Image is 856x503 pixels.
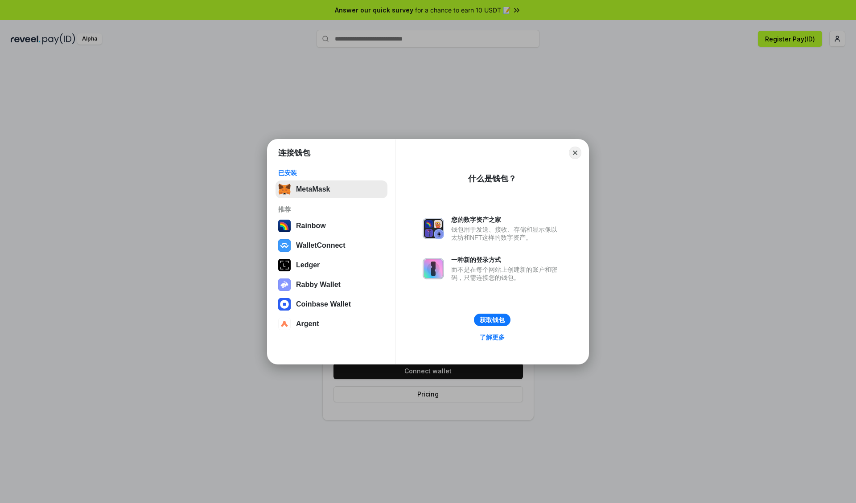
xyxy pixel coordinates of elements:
[276,237,387,254] button: WalletConnect
[423,258,444,279] img: svg+xml,%3Csvg%20xmlns%3D%22http%3A%2F%2Fwww.w3.org%2F2000%2Fsvg%22%20fill%3D%22none%22%20viewBox...
[451,216,562,224] div: 您的数字资产之家
[296,320,319,328] div: Argent
[276,315,387,333] button: Argent
[451,256,562,264] div: 一种新的登录方式
[474,314,510,326] button: 获取钱包
[451,266,562,282] div: 而不是在每个网站上创建新的账户和密码，只需连接您的钱包。
[296,241,346,249] div: WalletConnect
[276,256,387,274] button: Ledger
[278,318,291,330] img: svg+xml,%3Csvg%20width%3D%2228%22%20height%3D%2228%22%20viewBox%3D%220%200%2028%2028%22%20fill%3D...
[278,147,310,158] h1: 连接钱包
[569,147,581,159] button: Close
[278,239,291,252] img: svg+xml,%3Csvg%20width%3D%2228%22%20height%3D%2228%22%20viewBox%3D%220%200%2028%2028%22%20fill%3D...
[296,281,341,289] div: Rabby Wallet
[296,222,326,230] div: Rainbow
[296,300,351,308] div: Coinbase Wallet
[278,205,385,213] div: 推荐
[278,220,291,232] img: svg+xml,%3Csvg%20width%3D%22120%22%20height%3D%22120%22%20viewBox%3D%220%200%20120%20120%22%20fil...
[276,180,387,198] button: MetaMask
[480,333,505,341] div: 了解更多
[276,217,387,235] button: Rainbow
[276,295,387,313] button: Coinbase Wallet
[278,183,291,196] img: svg+xml,%3Csvg%20fill%3D%22none%22%20height%3D%2233%22%20viewBox%3D%220%200%2035%2033%22%20width%...
[296,185,330,193] div: MetaMask
[480,316,505,324] div: 获取钱包
[276,276,387,294] button: Rabby Wallet
[423,218,444,239] img: svg+xml,%3Csvg%20xmlns%3D%22http%3A%2F%2Fwww.w3.org%2F2000%2Fsvg%22%20fill%3D%22none%22%20viewBox...
[474,331,510,343] a: 了解更多
[451,225,562,241] div: 钱包用于发送、接收、存储和显示像以太坊和NFT这样的数字资产。
[296,261,320,269] div: Ledger
[278,259,291,271] img: svg+xml,%3Csvg%20xmlns%3D%22http%3A%2F%2Fwww.w3.org%2F2000%2Fsvg%22%20width%3D%2228%22%20height%3...
[278,298,291,311] img: svg+xml,%3Csvg%20width%3D%2228%22%20height%3D%2228%22%20viewBox%3D%220%200%2028%2028%22%20fill%3D...
[278,278,291,291] img: svg+xml,%3Csvg%20xmlns%3D%22http%3A%2F%2Fwww.w3.org%2F2000%2Fsvg%22%20fill%3D%22none%22%20viewBox...
[278,169,385,177] div: 已安装
[468,173,516,184] div: 什么是钱包？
